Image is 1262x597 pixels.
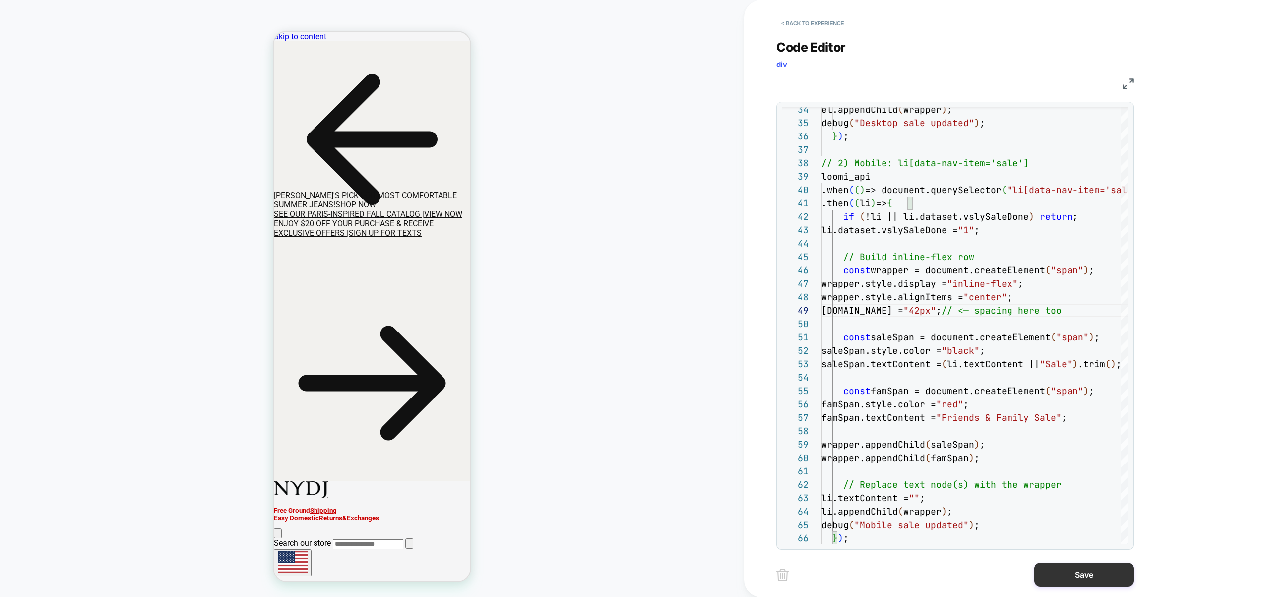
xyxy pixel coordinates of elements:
[1089,332,1094,343] span: )
[843,332,871,343] span: const
[980,439,985,450] span: ;
[821,439,925,450] span: wrapper.appendChild
[1002,184,1007,196] span: (
[782,384,809,398] div: 55
[821,345,942,356] span: saleSpan.style.color =
[903,305,936,316] span: "42px"
[821,492,909,504] span: li.textContent =
[782,277,809,290] div: 47
[963,291,1007,303] span: "center"
[131,507,139,517] button: Search submit
[1073,358,1078,370] span: )
[865,184,1002,196] span: => document.querySelector
[1089,265,1094,276] span: ;
[776,60,787,69] span: div
[782,344,809,357] div: 52
[821,358,942,370] span: saleSpan.textContent =
[1045,265,1051,276] span: (
[909,492,920,504] span: ""
[854,184,860,196] span: (
[782,331,809,344] div: 51
[849,117,854,129] span: (
[843,265,871,276] span: const
[821,452,925,464] span: wrapper.appendChild
[150,178,189,187] u: VIEW NOW
[1111,358,1116,370] span: )
[821,519,849,531] span: debug
[782,143,809,156] div: 37
[782,398,809,411] div: 56
[963,398,969,410] span: ;
[974,519,980,531] span: ;
[1056,332,1089,343] span: "span"
[871,332,1051,343] span: saleSpan = document.createElement
[776,15,849,31] button: < Back to experience
[925,452,931,464] span: (
[1051,385,1083,397] span: "span"
[821,291,963,303] span: wrapper.style.alignItems =
[45,482,68,490] a: Returns
[782,156,809,170] div: 38
[947,358,1040,370] span: li.textContent ||
[1089,385,1094,397] span: ;
[782,424,809,438] div: 58
[843,131,849,142] span: ;
[782,197,809,210] div: 41
[62,168,102,178] u: SHOP NOW
[1029,211,1034,222] span: )
[821,506,898,517] span: li.appendChild
[782,518,809,531] div: 65
[1007,184,1149,196] span: "li[data-nav-item='sale']"
[821,198,849,209] span: .then
[1034,563,1134,587] button: Save
[865,211,1029,222] span: !li || li.dataset.vslySaleDone
[821,117,849,129] span: debug
[73,482,105,490] a: Exchanges
[821,305,903,316] span: [DOMAIN_NAME] =
[958,224,974,236] span: "1"
[821,157,1029,169] span: // 2) Mobile: li[data-nav-item='sale']
[974,224,980,236] span: ;
[947,506,952,517] span: ;
[1051,332,1056,343] span: (
[1083,385,1089,397] span: )
[782,531,809,545] div: 66
[1051,265,1083,276] span: "span"
[871,385,1045,397] span: famSpan = document.createElement
[4,519,34,541] img: United States
[782,290,809,304] div: 48
[980,345,985,356] span: ;
[782,116,809,130] div: 35
[849,519,854,531] span: (
[75,197,148,206] a: SIGN UP FOR TEXTS
[898,506,903,517] span: (
[843,211,854,222] span: if
[1073,211,1078,222] span: ;
[860,198,871,209] span: li
[920,492,925,504] span: ;
[925,439,931,450] span: (
[903,506,942,517] span: wrapper
[1094,332,1100,343] span: ;
[860,211,865,222] span: (
[860,184,865,196] span: )
[782,371,809,384] div: 54
[1078,358,1105,370] span: .trim
[843,251,974,263] span: // Build inline-flex row
[871,198,876,209] span: )
[947,278,1018,289] span: "inline-flex"
[854,117,974,129] span: "Desktop sale updated"
[876,198,887,209] span: =>
[1123,78,1134,89] img: fullscreen
[942,506,947,517] span: )
[871,265,1045,276] span: wrapper = document.createElement
[931,439,974,450] span: saleSpan
[936,305,942,316] span: ;
[931,452,969,464] span: famSpan
[782,478,809,491] div: 62
[980,117,985,129] span: ;
[936,398,963,410] span: "red"
[782,464,809,478] div: 61
[782,438,809,451] div: 59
